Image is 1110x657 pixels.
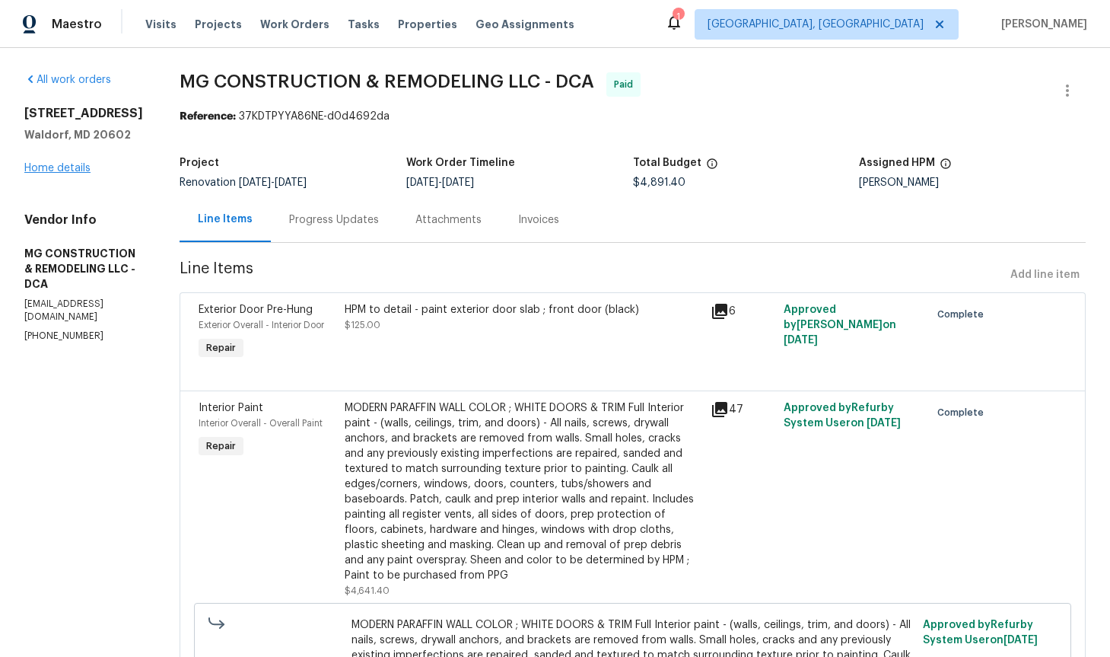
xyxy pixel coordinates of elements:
[52,17,102,32] span: Maestro
[24,75,111,85] a: All work orders
[784,403,901,429] span: Approved by Refurby System User on
[24,330,143,343] p: [PHONE_NUMBER]
[345,586,390,595] span: $4,641.40
[199,305,313,315] span: Exterior Door Pre-Hung
[24,106,143,121] h2: [STREET_ADDRESS]
[348,19,380,30] span: Tasks
[239,177,271,188] span: [DATE]
[859,158,935,168] h5: Assigned HPM
[345,400,701,583] div: MODERN PARAFFIN WALL COLOR ; WHITE DOORS & TRIM Full Interior paint - (walls, ceilings, trim, and...
[199,403,263,413] span: Interior Paint
[784,335,818,346] span: [DATE]
[260,17,329,32] span: Work Orders
[24,246,143,292] h5: MG CONSTRUCTION & REMODELING LLC - DCA
[198,212,253,227] div: Line Items
[614,77,639,92] span: Paid
[518,212,559,228] div: Invoices
[180,72,594,91] span: MG CONSTRUCTION & REMODELING LLC - DCA
[180,111,236,122] b: Reference:
[195,17,242,32] span: Projects
[995,17,1087,32] span: [PERSON_NAME]
[633,177,685,188] span: $4,891.40
[859,177,1086,188] div: [PERSON_NAME]
[711,302,774,321] div: 6
[199,419,323,428] span: Interior Overall - Overall Paint
[199,321,324,330] span: Exterior Overall - Interior Door
[180,158,219,168] h5: Project
[673,9,683,24] div: 1
[937,405,990,420] span: Complete
[923,620,1038,646] span: Approved by Refurby System User on
[180,109,1086,124] div: 37KDTPYYA86NE-d0d4692da
[406,158,515,168] h5: Work Order Timeline
[180,177,307,188] span: Renovation
[711,400,774,419] div: 47
[937,307,990,322] span: Complete
[867,418,901,429] span: [DATE]
[180,261,1004,289] span: Line Items
[239,177,307,188] span: -
[289,212,379,228] div: Progress Updates
[200,439,242,454] span: Repair
[633,158,701,168] h5: Total Budget
[708,17,924,32] span: [GEOGRAPHIC_DATA], [GEOGRAPHIC_DATA]
[24,163,91,174] a: Home details
[275,177,307,188] span: [DATE]
[406,177,474,188] span: -
[24,127,143,142] h5: Waldorf, MD 20602
[442,177,474,188] span: [DATE]
[475,17,574,32] span: Geo Assignments
[200,340,242,356] span: Repair
[784,305,896,346] span: Approved by [PERSON_NAME] on
[345,302,701,317] div: HPM to detail - paint exterior door slab ; front door (black)
[24,298,143,324] p: [EMAIL_ADDRESS][DOMAIN_NAME]
[145,17,177,32] span: Visits
[415,212,482,228] div: Attachments
[1003,635,1038,646] span: [DATE]
[706,158,718,177] span: The total cost of line items that have been proposed by Opendoor. This sum includes line items th...
[406,177,438,188] span: [DATE]
[345,321,380,330] span: $125.00
[398,17,457,32] span: Properties
[940,158,952,177] span: The hpm assigned to this work order.
[24,212,143,228] h4: Vendor Info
